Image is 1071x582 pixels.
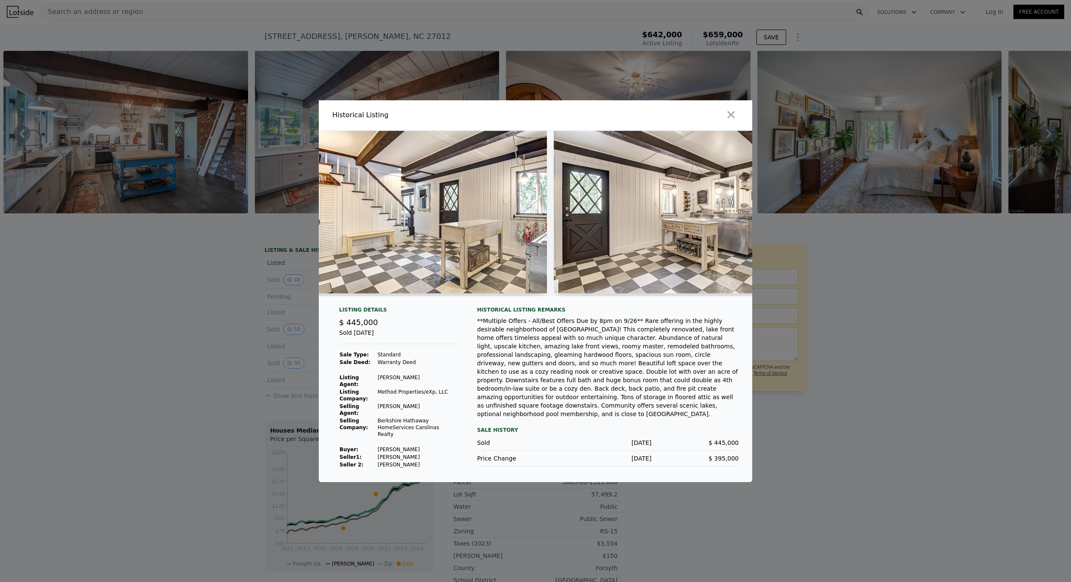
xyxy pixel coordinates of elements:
td: [PERSON_NAME] [377,374,457,388]
td: [PERSON_NAME] [377,403,457,417]
div: Sold [477,439,564,447]
strong: Selling Company: [340,418,368,430]
td: Berkshire Hathaway HomeServices Carolinas Realty [377,417,457,438]
td: Standard [377,351,457,359]
div: Listing Details [339,306,457,317]
div: Historical Listing remarks [477,306,739,313]
div: [DATE] [564,454,651,463]
img: Property Img [554,131,798,293]
td: Warranty Deed [377,359,457,366]
strong: Listing Agent: [340,375,359,387]
strong: Seller 2: [340,462,363,468]
strong: Sale Type: [340,352,369,358]
span: $ 395,000 [709,455,739,462]
strong: Selling Agent: [340,403,359,416]
td: Method Properties/eXp, LLC [377,388,457,403]
div: Historical Listing [332,110,532,120]
strong: Listing Company: [340,389,368,402]
span: $ 445,000 [709,439,739,446]
span: $ 445,000 [339,318,378,327]
div: Price Change [477,454,564,463]
img: Property Img [302,131,547,293]
strong: Buyer : [340,447,358,452]
div: Sale History [477,425,739,435]
td: [PERSON_NAME] [377,453,457,461]
div: **Multiple Offers - All/Best Offers Due by 8pm on 9/26** Rare offering in the highly desirable ne... [477,317,739,418]
div: [DATE] [564,439,651,447]
div: Sold [DATE] [339,328,457,344]
td: [PERSON_NAME] [377,446,457,453]
td: [PERSON_NAME] [377,461,457,469]
strong: Sale Deed: [340,359,370,365]
strong: Seller 1 : [340,454,362,460]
